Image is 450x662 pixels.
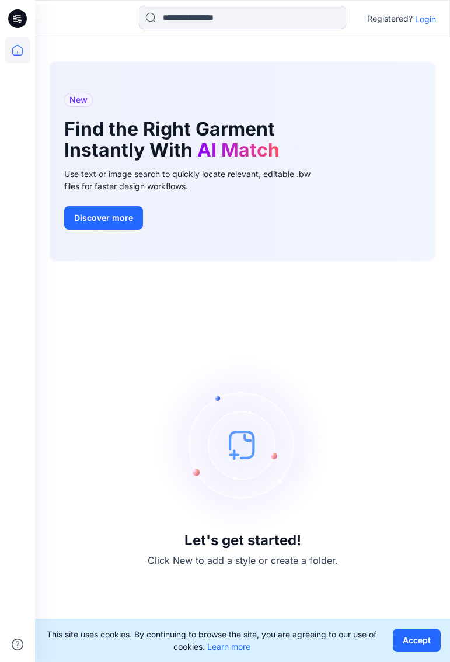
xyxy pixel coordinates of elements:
[64,206,143,230] button: Discover more
[44,628,379,653] p: This site uses cookies. By continuing to browse the site, you are agreeing to our use of cookies.
[393,629,441,652] button: Accept
[207,642,250,651] a: Learn more
[64,168,327,192] div: Use text or image search to quickly locate relevant, editable .bw files for faster design workflows.
[148,553,338,567] p: Click New to add a style or create a folder.
[64,119,309,161] h1: Find the Right Garment Instantly With
[155,357,330,532] img: empty-state-image.svg
[415,13,436,25] p: Login
[367,12,413,26] p: Registered?
[184,532,301,549] h3: Let's get started!
[197,138,280,161] span: AI Match
[69,93,88,107] span: New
